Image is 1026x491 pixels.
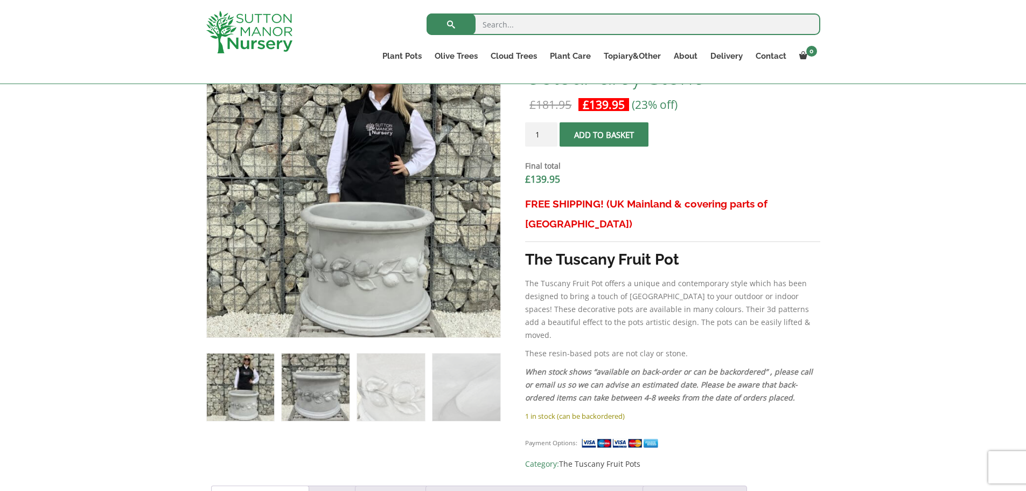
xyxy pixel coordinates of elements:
[525,439,577,447] small: Payment Options:
[525,194,820,234] h3: FREE SHIPPING! (UK Mainland & covering parts of [GEOGRAPHIC_DATA])
[559,459,640,469] a: The Tuscany Fruit Pots
[525,458,820,471] span: Category:
[525,347,820,360] p: These resin-based pots are not clay or stone.
[428,49,484,64] a: Olive Trees
[484,49,543,64] a: Cloud Trees
[632,97,678,112] span: (23% off)
[432,354,500,421] img: The Tuscany Fruit Pot 50 Colour Grey Stone - Image 4
[206,11,292,53] img: logo
[529,97,536,112] span: £
[667,49,704,64] a: About
[525,277,820,342] p: The Tuscany Fruit Pot offers a unique and contemporary style which has been designed to bring a t...
[793,49,820,64] a: 0
[704,49,749,64] a: Delivery
[525,366,813,403] em: When stock shows “available on back-order or can be backordered” , please call or email us so we ...
[525,251,679,268] strong: The Tuscany Fruit Pot
[357,354,424,421] img: The Tuscany Fruit Pot 50 Colour Grey Stone - Image 3
[376,49,428,64] a: Plant Pots
[597,49,667,64] a: Topiary&Other
[529,97,571,112] bdi: 181.95
[525,122,557,147] input: Product quantity
[525,410,820,423] p: 1 in stock (can be backordered)
[560,122,648,147] button: Add to basket
[806,46,817,57] span: 0
[583,97,589,112] span: £
[525,172,560,185] bdi: 139.95
[525,160,820,172] dt: Final total
[525,172,531,185] span: £
[207,354,274,421] img: The Tuscany Fruit Pot 50 Colour Grey Stone
[581,438,662,449] img: payment supported
[583,97,625,112] bdi: 139.95
[543,49,597,64] a: Plant Care
[427,13,820,35] input: Search...
[749,49,793,64] a: Contact
[282,354,349,421] img: The Tuscany Fruit Pot 50 Colour Grey Stone - Image 2
[525,43,820,88] h1: The Tuscany Fruit Pot 50 Colour Grey Stone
